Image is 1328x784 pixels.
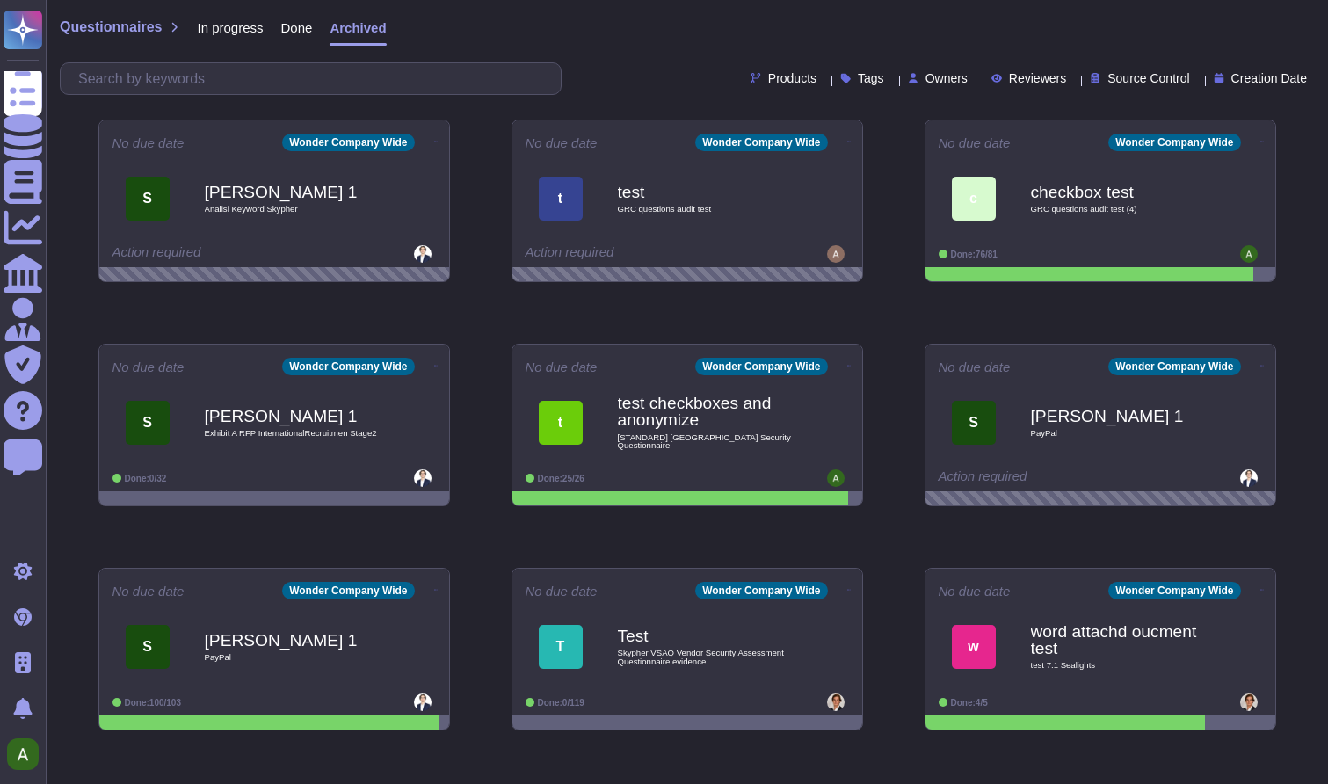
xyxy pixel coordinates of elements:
[618,649,794,665] span: Skypher VSAQ Vendor Security Assessment Questionnaire evidence
[925,72,968,84] span: Owners
[526,360,598,374] span: No due date
[618,395,794,428] b: test checkboxes and anonymize
[126,625,170,669] div: S
[414,245,432,263] img: user
[951,250,998,259] span: Done: 76/81
[526,584,598,598] span: No due date
[1108,582,1240,599] div: Wonder Company Wide
[695,582,827,599] div: Wonder Company Wide
[618,433,794,450] span: [STANDARD] [GEOGRAPHIC_DATA] Security Questionnaire
[282,358,414,375] div: Wonder Company Wide
[126,401,170,445] div: S
[939,360,1011,374] span: No due date
[827,693,845,711] img: user
[951,698,988,708] span: Done: 4/5
[539,177,583,221] div: t
[1031,661,1207,670] span: test 7.1 Sealights
[125,474,167,483] span: Done: 0/32
[526,136,598,149] span: No due date
[539,401,583,445] div: t
[414,693,432,711] img: user
[112,245,328,263] div: Action required
[7,738,39,770] img: user
[205,205,381,214] span: Analisi Keyword Skypher
[939,584,1011,598] span: No due date
[538,698,584,708] span: Done: 0/119
[205,632,381,649] b: [PERSON_NAME] 1
[858,72,884,84] span: Tags
[112,136,185,149] span: No due date
[695,358,827,375] div: Wonder Company Wide
[282,134,414,151] div: Wonder Company Wide
[1107,72,1189,84] span: Source Control
[939,469,1154,487] div: Action required
[1108,358,1240,375] div: Wonder Company Wide
[1231,72,1307,84] span: Creation Date
[695,134,827,151] div: Wonder Company Wide
[1031,429,1207,438] span: PayPal
[1031,184,1207,200] b: checkbox test
[1108,134,1240,151] div: Wonder Company Wide
[1031,205,1207,214] span: GRC questions audit test (4)
[952,177,996,221] div: c
[538,474,584,483] span: Done: 25/26
[205,184,381,200] b: [PERSON_NAME] 1
[768,72,816,84] span: Products
[539,625,583,669] div: T
[112,584,185,598] span: No due date
[4,735,51,773] button: user
[827,245,845,263] img: user
[1240,693,1258,711] img: user
[205,429,381,438] span: Exhibit A RFP InternationalRecruitmen Stage2
[618,184,794,200] b: test
[526,245,741,263] div: Action required
[1240,469,1258,487] img: user
[60,20,162,34] span: Questionnaires
[282,582,414,599] div: Wonder Company Wide
[952,401,996,445] div: S
[1009,72,1066,84] span: Reviewers
[618,205,794,214] span: GRC questions audit test
[205,653,381,662] span: PayPal
[330,21,386,34] span: Archived
[952,625,996,669] div: w
[197,21,263,34] span: In progress
[281,21,313,34] span: Done
[69,63,561,94] input: Search by keywords
[1240,245,1258,263] img: user
[1031,623,1207,657] b: word attachd oucment test
[618,628,794,644] b: Test
[414,469,432,487] img: user
[112,360,185,374] span: No due date
[125,698,182,708] span: Done: 100/103
[939,136,1011,149] span: No due date
[827,469,845,487] img: user
[1031,408,1207,425] b: [PERSON_NAME] 1
[205,408,381,425] b: [PERSON_NAME] 1
[126,177,170,221] div: S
